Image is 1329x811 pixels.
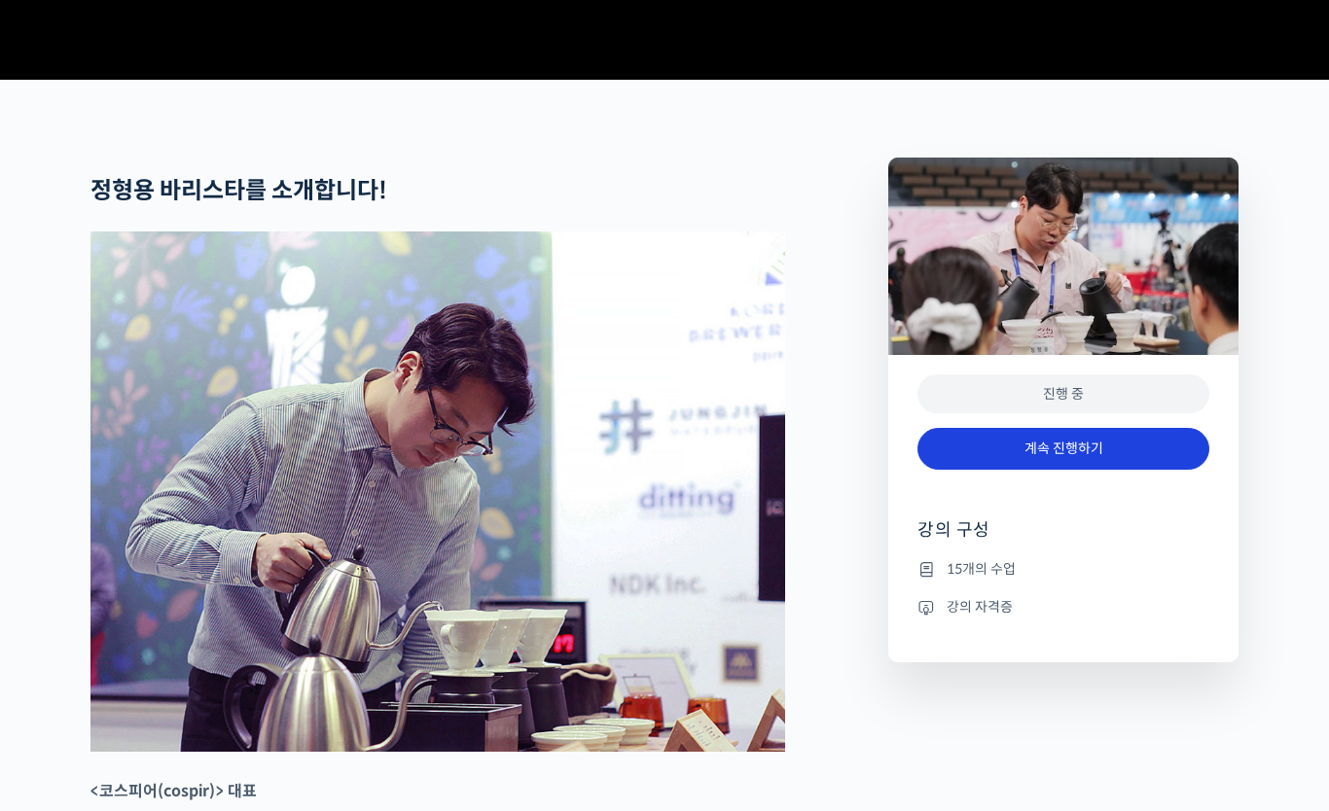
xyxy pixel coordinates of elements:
h4: 강의 구성 [917,518,1209,557]
strong: 정형용 바리스타를 소개합니다! [90,176,387,205]
li: 강의 자격증 [917,595,1209,618]
span: 대화 [178,647,201,662]
strong: <코스피어(cospir)> 대표 [90,781,257,801]
span: 홈 [61,646,73,661]
a: 대화 [128,617,251,665]
div: 진행 중 [917,374,1209,414]
a: 홈 [6,617,128,665]
img: 정형용 바리스타 대회 브루잉 사진 [90,231,785,753]
span: 설정 [301,646,324,661]
li: 15개의 수업 [917,557,1209,581]
a: 설정 [251,617,374,665]
a: 계속 진행하기 [917,428,1209,470]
